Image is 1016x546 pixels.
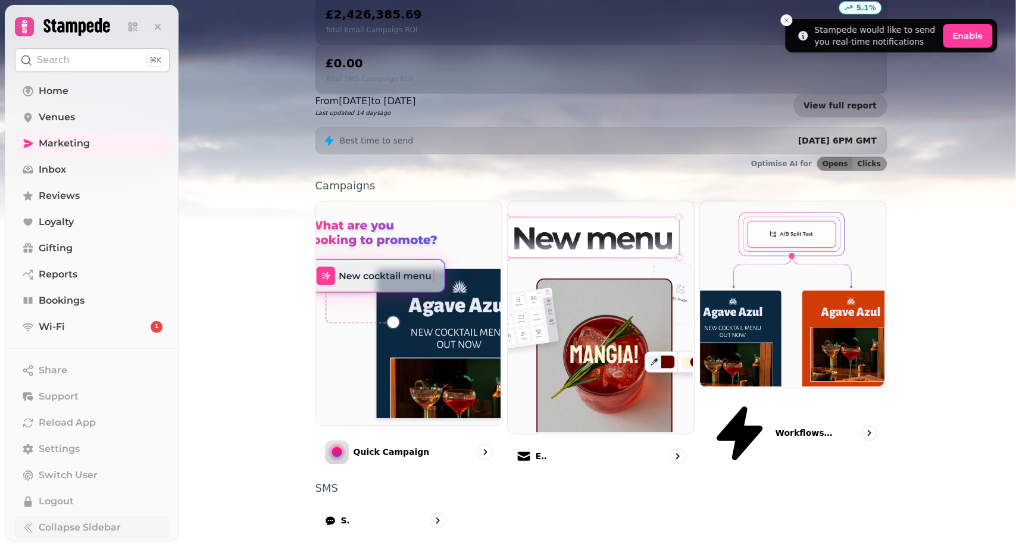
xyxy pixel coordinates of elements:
span: Marketing [39,136,90,151]
p: SMS [340,514,349,526]
p: Optimise AI for [751,159,812,169]
span: Venues [39,110,75,124]
p: Quick Campaign [354,446,430,458]
span: Support [39,389,79,404]
h2: £2,426,385.69 [326,6,422,23]
img: Email [507,200,693,432]
div: ⌘K [146,54,164,67]
span: Bookings [39,294,85,308]
svg: go to [863,427,875,439]
span: Switch User [39,468,98,482]
button: Opens [817,157,853,170]
p: 5.1 % [856,3,876,13]
p: Search [37,53,70,67]
a: Marketing [15,132,170,155]
p: Best time to send [340,135,414,146]
a: SMS [315,503,455,538]
span: Inbox [39,163,66,177]
svg: go to [432,514,443,526]
a: Reports [15,263,170,286]
span: 1 [155,323,158,331]
a: Venues [15,105,170,129]
p: Last updated 14 days ago [315,108,416,117]
p: From [DATE] to [DATE] [315,94,416,108]
span: [DATE] 6PM GMT [798,136,877,145]
a: Workflows (coming soon)Workflows (coming soon) [699,201,887,473]
a: EmailEmail [507,201,695,473]
div: Stampede would like to send you real-time notifications [814,24,938,48]
a: Settings [15,437,170,461]
p: SMS [315,483,887,494]
a: Loyalty [15,210,170,234]
button: Enable [943,24,992,48]
button: Switch User [15,463,170,487]
p: Workflows (coming soon) [775,427,834,439]
p: Total SMS Campaign ROI [326,74,413,83]
button: Search⌘K [15,48,170,72]
span: Share [39,363,67,377]
button: Close toast [780,14,792,26]
span: Logout [39,494,74,508]
p: Email [536,450,548,462]
a: Gifting [15,236,170,260]
img: Workflows (coming soon) [699,200,885,386]
span: Wi-Fi [39,320,65,334]
button: Logout [15,489,170,513]
a: Bookings [15,289,170,313]
span: Loyalty [39,215,74,229]
p: Total Email Campaign ROI [326,25,422,35]
span: Opens [823,160,848,167]
h2: £0.00 [326,55,413,71]
button: Clicks [852,157,886,170]
a: Wi-Fi1 [15,315,170,339]
span: Gifting [39,241,73,255]
span: Clicks [857,160,880,167]
a: Quick CampaignQuick Campaign [315,201,503,473]
a: Reviews [15,184,170,208]
svg: go to [671,450,683,462]
span: Settings [39,442,80,456]
span: Reload App [39,416,96,430]
img: Quick Campaign [315,200,501,424]
a: Home [15,79,170,103]
span: Reviews [39,189,80,203]
p: Campaigns [315,180,887,191]
button: Share [15,358,170,382]
button: Reload App [15,411,170,435]
span: Collapse Sidebar [39,520,121,535]
a: View full report [793,93,887,117]
span: Home [39,84,68,98]
button: Collapse Sidebar [15,516,170,539]
button: Support [15,385,170,408]
a: Inbox [15,158,170,182]
span: Reports [39,267,77,282]
svg: go to [479,446,491,458]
